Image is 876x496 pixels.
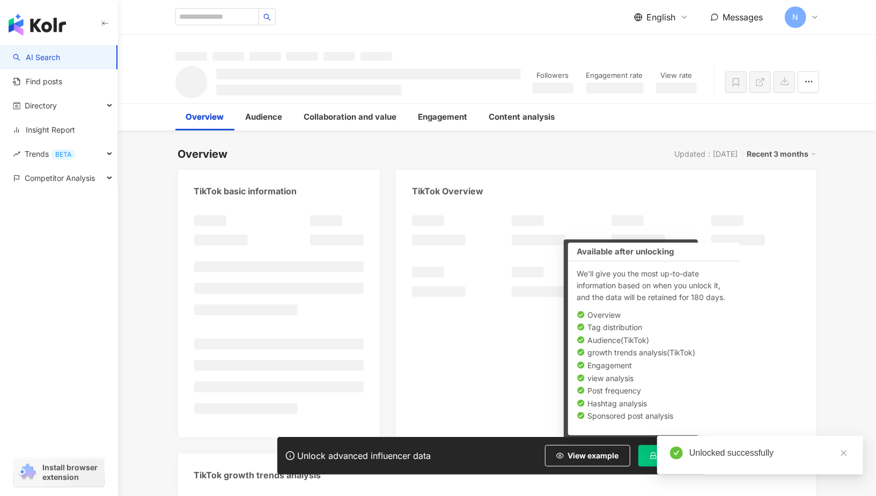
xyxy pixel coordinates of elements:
span: close [840,449,848,457]
div: Overview [186,111,224,123]
div: Followers [533,70,573,81]
a: Insight Report [13,125,75,135]
span: English [647,11,676,23]
span: Directory [25,93,57,118]
div: Collaboration and value [304,111,397,123]
div: Overview [178,147,228,162]
div: TikTok basic information [194,185,297,197]
button: View example [545,445,630,466]
li: growth trends analysis ( TikTok ) [577,347,731,358]
li: Post frequency [577,385,731,396]
span: lock [650,452,657,459]
span: rise [13,150,20,158]
img: chrome extension [17,464,38,481]
span: Messages [723,12,763,23]
span: N [792,11,798,23]
img: logo [9,14,66,35]
div: Engagement rate [586,70,643,81]
div: BETA [51,149,76,160]
div: TikTok growth trends analysis [194,469,321,481]
button: Unlock [638,445,698,466]
li: Overview [577,310,731,320]
span: search [263,13,271,21]
li: Sponsored post analysis [577,411,731,421]
div: Recent 3 months [747,147,816,161]
div: Available after unlocking [568,243,740,261]
a: chrome extensionInstall browser extension [14,458,104,487]
li: Audience ( TikTok ) [577,335,731,346]
div: Content analysis [489,111,555,123]
span: check-circle [670,447,683,459]
a: searchAI Search [13,52,60,63]
div: We'll give you the most up-to-date information based on when you unlock it, and the data will be ... [577,268,731,303]
div: View rate [656,70,697,81]
li: Engagement [577,360,731,371]
div: Updated：[DATE] [675,150,738,158]
div: Audience [246,111,283,123]
span: Install browser extension [42,463,101,482]
a: Find posts [13,76,62,87]
div: TikTok Overview [412,185,483,197]
span: Competitor Analysis [25,166,95,190]
div: Unlock advanced influencer data [298,450,431,461]
span: Trends [25,142,76,166]
li: Tag distribution [577,322,731,333]
li: Hashtag analysis [577,398,731,409]
div: Unlocked successfully [689,447,850,459]
li: view analysis [577,373,731,384]
span: View example [568,451,619,460]
div: Engagement [418,111,468,123]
